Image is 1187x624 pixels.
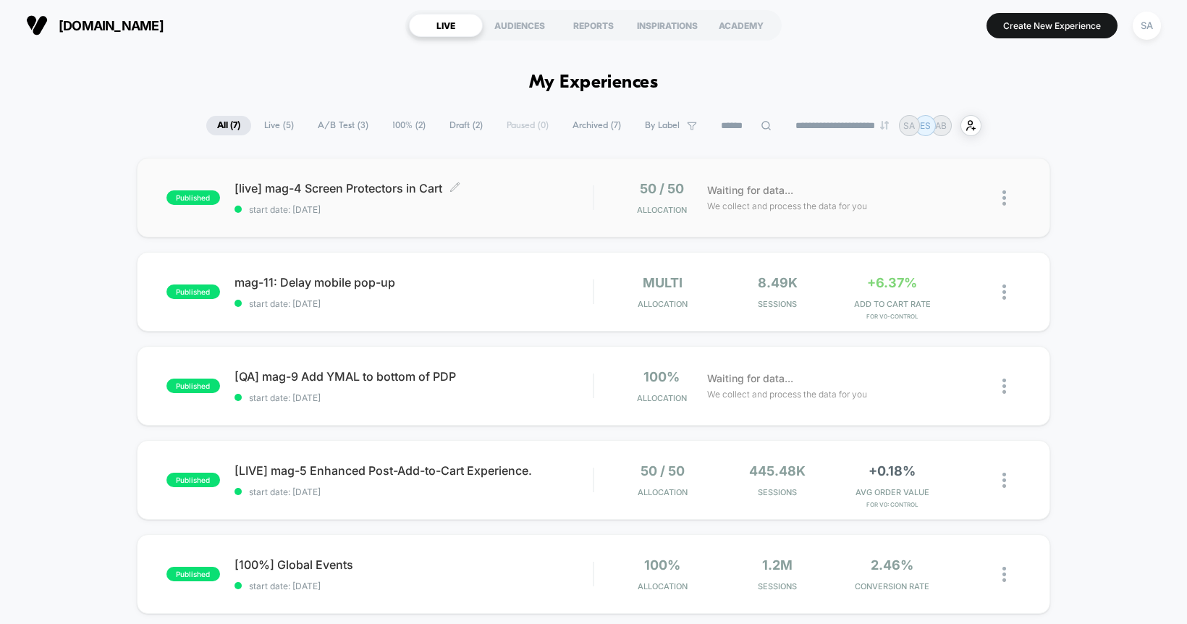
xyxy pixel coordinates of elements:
[643,275,683,290] span: multi
[1002,190,1006,206] img: close
[409,14,483,37] div: LIVE
[638,299,688,309] span: Allocation
[166,379,220,393] span: published
[1002,379,1006,394] img: close
[644,557,680,573] span: 100%
[562,116,632,135] span: Archived ( 7 )
[166,567,220,581] span: published
[987,13,1118,38] button: Create New Experience
[762,557,793,573] span: 1.2M
[869,463,916,478] span: +0.18%
[637,205,687,215] span: Allocation
[838,313,946,320] span: for v0-control
[724,487,832,497] span: Sessions
[529,72,659,93] h1: My Experiences
[707,182,793,198] span: Waiting for data...
[235,557,593,572] span: [100%] Global Events
[235,463,593,478] span: [LIVE] mag-5 Enhanced Post-Add-to-Cart Experience.
[643,369,680,384] span: 100%
[645,120,680,131] span: By Label
[724,581,832,591] span: Sessions
[880,121,889,130] img: end
[166,473,220,487] span: published
[206,116,251,135] span: All ( 7 )
[838,501,946,508] span: for v0: Control
[1128,11,1165,41] button: SA
[758,275,798,290] span: 8.49k
[707,199,867,213] span: We collect and process the data for you
[867,275,917,290] span: +6.37%
[935,120,947,131] p: AB
[724,299,832,309] span: Sessions
[838,487,946,497] span: AVG ORDER VALUE
[235,581,593,591] span: start date: [DATE]
[235,275,593,290] span: mag-11: Delay mobile pop-up
[903,120,915,131] p: SA
[235,298,593,309] span: start date: [DATE]
[26,14,48,36] img: Visually logo
[871,557,913,573] span: 2.46%
[166,190,220,205] span: published
[638,487,688,497] span: Allocation
[641,463,685,478] span: 50 / 50
[920,120,931,131] p: ES
[707,387,867,401] span: We collect and process the data for you
[235,204,593,215] span: start date: [DATE]
[253,116,305,135] span: Live ( 5 )
[439,116,494,135] span: Draft ( 2 )
[838,581,946,591] span: CONVERSION RATE
[166,284,220,299] span: published
[59,18,164,33] span: [DOMAIN_NAME]
[483,14,557,37] div: AUDIENCES
[22,14,168,37] button: [DOMAIN_NAME]
[235,486,593,497] span: start date: [DATE]
[1002,473,1006,488] img: close
[1002,284,1006,300] img: close
[557,14,630,37] div: REPORTS
[630,14,704,37] div: INSPIRATIONS
[749,463,806,478] span: 445.48k
[707,371,793,387] span: Waiting for data...
[1002,567,1006,582] img: close
[307,116,379,135] span: A/B Test ( 3 )
[640,181,684,196] span: 50 / 50
[838,299,946,309] span: ADD TO CART RATE
[235,369,593,384] span: [QA] mag-9 Add YMAL to bottom of PDP
[235,181,593,195] span: [live] mag-4 Screen Protectors in Cart
[235,392,593,403] span: start date: [DATE]
[381,116,436,135] span: 100% ( 2 )
[1133,12,1161,40] div: SA
[638,581,688,591] span: Allocation
[704,14,778,37] div: ACADEMY
[637,393,687,403] span: Allocation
